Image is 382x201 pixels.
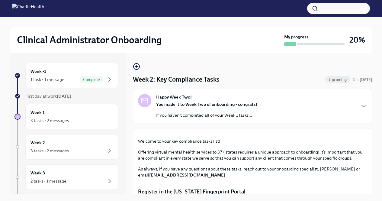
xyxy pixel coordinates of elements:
[30,139,45,146] h6: Week 2
[284,34,309,40] strong: My progress
[14,63,118,88] a: Week -11 task • 1 messageComplete
[30,109,45,116] h6: Week 1
[156,94,192,100] strong: Happy Week Two!
[14,93,118,99] a: First day at work[DATE]
[79,77,104,82] span: Complete
[353,77,372,83] span: September 16th, 2025 10:00
[30,76,64,83] div: 1 task • 1 message
[12,4,44,13] img: CharlieHealth
[156,112,257,118] p: If you haven't completed all of your Week 1 tasks...
[14,104,118,129] a: Week 13 tasks • 2 messages
[14,134,118,160] a: Week 23 tasks • 2 messages
[156,102,257,107] strong: You made it to Week Two of onboarding - congrats!
[149,172,225,178] strong: [EMAIL_ADDRESS][DOMAIN_NAME]
[14,164,118,190] a: Week 32 tasks • 1 message
[57,93,71,99] strong: [DATE]
[30,178,66,184] div: 2 tasks • 1 message
[349,34,365,45] h3: 20%
[353,77,372,82] span: Due
[25,93,71,99] span: First day at work
[30,118,69,124] div: 3 tasks • 2 messages
[360,77,372,82] strong: [DATE]
[138,149,367,161] p: Offering virtual mental health services to 37+ states requires a unique approach to onboarding! I...
[30,148,69,154] div: 3 tasks • 2 messages
[17,34,162,46] h2: Clinical Administrator Onboarding
[138,166,367,178] p: As always, if you have any questions about these tasks, reach out to your onboarding specialist, ...
[30,68,46,75] h6: Week -1
[133,75,220,84] h4: Week 2: Key Compliance Tasks
[138,188,367,195] p: Register in the [US_STATE] Fingerprint Portal
[325,77,350,82] span: Upcoming
[138,138,367,144] p: Welcome to your key compliance tasks list!
[30,170,45,176] h6: Week 3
